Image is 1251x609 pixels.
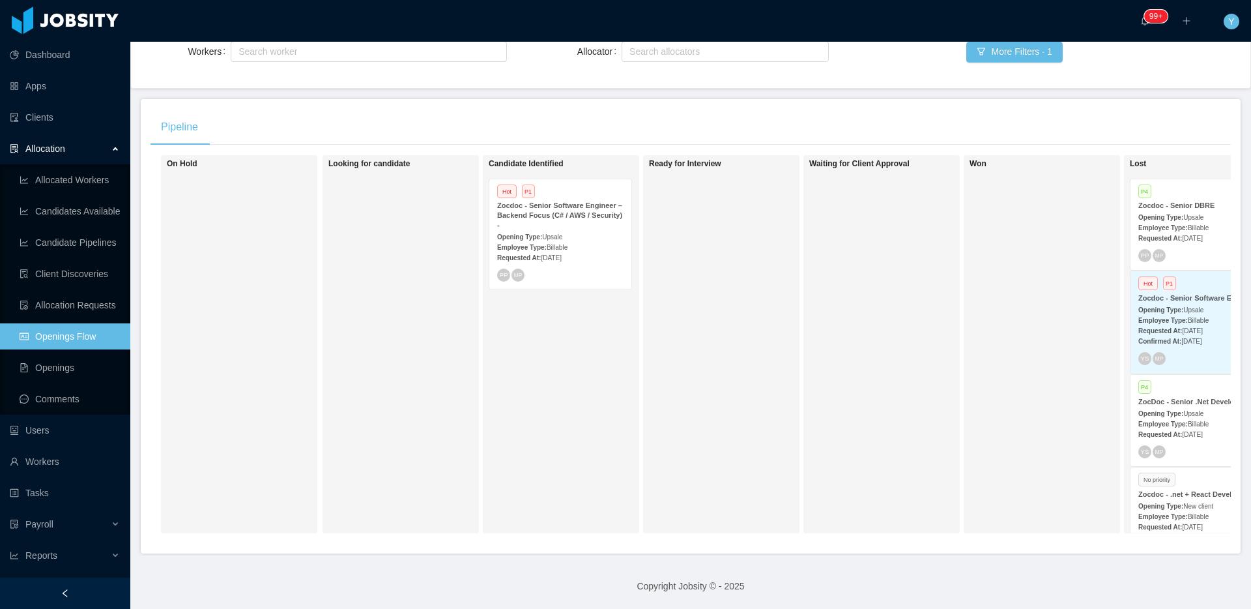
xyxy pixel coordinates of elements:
span: P1 [522,185,535,198]
h1: Waiting for Client Approval [809,159,992,169]
a: icon: line-chartCandidates Available [20,198,120,224]
a: icon: appstoreApps [10,73,120,99]
h1: Looking for candidate [328,159,511,169]
span: Upsale [1183,306,1203,314]
span: [DATE] [1182,524,1202,531]
span: Billable [1188,224,1209,231]
span: [DATE] [1182,431,1202,438]
span: P1 [1163,276,1176,290]
i: icon: bell [1140,16,1149,25]
i: icon: line-chart [10,551,19,560]
span: [DATE] [1182,235,1202,242]
span: P4 [1138,380,1151,394]
a: icon: line-chartAllocated Workers [20,167,120,193]
i: icon: file-protect [10,520,19,529]
i: icon: solution [10,144,19,153]
strong: Requested At: [1138,524,1182,531]
h1: Won [970,159,1152,169]
span: Upsale [542,233,562,241]
strong: Opening Type: [1138,410,1183,417]
a: icon: file-doneAllocation Requests [20,292,120,318]
a: icon: file-searchClient Discoveries [20,261,120,287]
strong: Zocdoc - Senior Software Engineer – Backend Focus (C# / AWS / Security) - [497,201,622,229]
a: icon: messageComments [20,386,120,412]
strong: Requested At: [497,254,541,261]
span: Billable [1188,421,1209,428]
strong: Requested At: [1138,327,1182,334]
label: Allocator [577,46,622,57]
a: icon: file-textOpenings [20,355,120,381]
span: PP [499,271,508,278]
a: icon: userWorkers [10,449,120,475]
div: Search worker [238,45,487,58]
label: Workers [188,46,231,57]
strong: Opening Type: [1138,503,1183,510]
sup: 386 [1144,10,1168,23]
strong: Opening Type: [497,233,542,241]
span: Billable [1188,513,1209,520]
span: PP [1140,252,1149,260]
div: Search allocators [629,45,815,58]
input: Allocator [625,44,633,59]
input: Workers [235,44,242,59]
strong: Confirmed At: [1138,338,1181,345]
strong: Employee Type: [1138,513,1188,520]
strong: Zocdoc - Senior DBRE [1138,201,1215,209]
h1: Ready for Interview [649,159,831,169]
span: Y [1228,14,1234,29]
strong: Opening Type: [1138,214,1183,221]
span: Hot [497,185,517,198]
strong: Zocdoc - .net + React Developer [1138,490,1247,498]
span: Billable [547,244,568,251]
span: MP [1155,253,1163,259]
span: MP [1155,355,1163,361]
span: MP [514,272,522,278]
button: icon: filterMore Filters · 1 [966,42,1062,63]
strong: Employee Type: [1138,421,1188,428]
footer: Copyright Jobsity © - 2025 [130,564,1251,609]
span: Allocation [25,143,65,154]
strong: Requested At: [1138,431,1182,438]
span: Upsale [1183,410,1203,417]
span: New client [1183,503,1213,510]
span: P4 [1138,185,1151,198]
strong: Employee Type: [1138,224,1188,231]
a: icon: profileTasks [10,480,120,506]
span: Reports [25,550,57,561]
span: [DATE] [1181,338,1201,345]
strong: Opening Type: [1138,306,1183,314]
span: Billable [1188,317,1209,324]
span: [DATE] [541,254,561,261]
a: icon: line-chartCandidate Pipelines [20,230,120,256]
strong: ZocDoc - Senior .Net Developer [1138,398,1245,406]
span: Hot [1138,276,1158,290]
i: icon: plus [1182,16,1191,25]
strong: Employee Type: [497,244,547,251]
span: YS [1140,448,1149,455]
div: Pipeline [151,109,208,145]
strong: Requested At: [1138,235,1182,242]
strong: Employee Type: [1138,317,1188,324]
a: icon: robotUsers [10,417,120,443]
span: Payroll [25,519,53,529]
span: [DATE] [1182,327,1202,334]
h1: Candidate Identified [489,159,671,169]
h1: On Hold [167,159,349,169]
a: icon: idcardOpenings Flow [20,323,120,349]
a: icon: auditClients [10,104,120,130]
span: YS [1140,355,1149,363]
span: Upsale [1183,214,1203,221]
a: icon: pie-chartDashboard [10,42,120,68]
span: No priority [1138,473,1175,486]
span: MP [1155,449,1163,454]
